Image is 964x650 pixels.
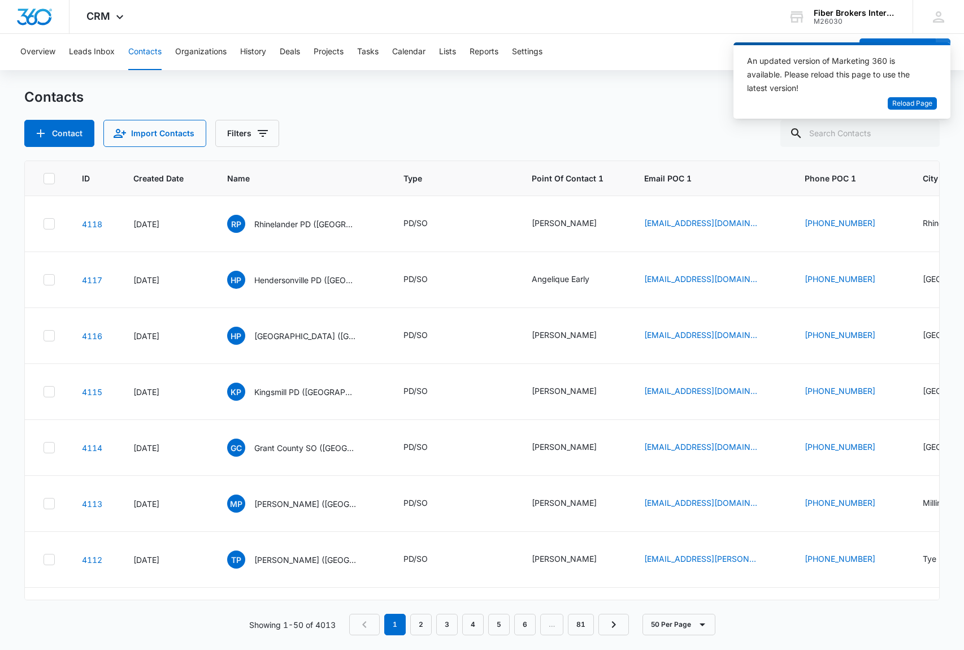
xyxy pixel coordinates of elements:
[280,34,300,70] button: Deals
[392,34,425,70] button: Calendar
[69,34,115,70] button: Leads Inbox
[227,551,376,569] div: Name - Tye PD (TX) - Select to Edit Field
[805,497,875,509] a: [PHONE_NUMBER]
[215,120,279,147] button: Filters
[82,275,102,285] a: Navigate to contact details page for Hendersonville PD (TN)
[227,383,245,401] span: KP
[923,553,957,566] div: City - Tye - Select to Edit Field
[82,443,102,453] a: Navigate to contact details page for Grant County SO (WI)
[644,329,757,341] a: [EMAIL_ADDRESS][DOMAIN_NAME]
[133,218,200,230] div: [DATE]
[805,385,896,398] div: Phone POC 1 - (757) 603-6010 - Select to Edit Field
[644,385,757,397] a: [EMAIL_ADDRESS][DOMAIN_NAME]
[128,34,162,70] button: Contacts
[805,329,896,343] div: Phone POC 1 - (630) 823-5533 - Select to Edit Field
[532,217,617,231] div: Point Of Contact 1 - Ryan Larsen - Select to Edit Field
[514,614,536,635] a: Page 6
[532,441,617,454] div: Point Of Contact 1 - Travis Klaas - Select to Edit Field
[814,18,896,25] div: account id
[888,97,937,110] button: Reload Page
[249,619,336,631] p: Showing 1-50 of 4013
[314,34,344,70] button: Projects
[532,497,617,510] div: Point Of Contact 1 - Bryan Childress - Select to Edit Field
[133,172,184,184] span: Created Date
[644,329,778,343] div: Email POC 1 - tcrawford@hpil.org - Select to Edit Field
[532,553,617,566] div: Point Of Contact 1 - Tristan Chavez - Select to Edit Field
[133,330,200,342] div: [DATE]
[439,34,456,70] button: Lists
[24,120,94,147] button: Add Contact
[133,554,200,566] div: [DATE]
[133,442,200,454] div: [DATE]
[410,614,432,635] a: Page 2
[403,441,448,454] div: Type - PD/SO - Select to Edit Field
[488,614,510,635] a: Page 5
[532,273,589,285] div: Angelique Early
[403,217,428,229] div: PD/SO
[532,273,610,287] div: Point Of Contact 1 - Angelique Early - Select to Edit Field
[805,273,875,285] a: [PHONE_NUMBER]
[254,218,356,230] p: Rhinelander PD ([GEOGRAPHIC_DATA])
[892,98,932,109] span: Reload Page
[82,219,102,229] a: Navigate to contact details page for Rhinelander PD (WI)
[227,439,376,457] div: Name - Grant County SO (WI) - Select to Edit Field
[227,327,376,345] div: Name - Hanover Park PD (IL) - Select to Edit Field
[859,38,936,66] button: Add Contact
[644,441,757,453] a: [EMAIL_ADDRESS][DOMAIN_NAME]
[644,273,778,287] div: Email POC 1 - aearly@hvillepd.org - Select to Edit Field
[403,497,448,510] div: Type - PD/SO - Select to Edit Field
[644,273,757,285] a: [EMAIL_ADDRESS][DOMAIN_NAME]
[644,553,757,565] a: [EMAIL_ADDRESS][PERSON_NAME][DOMAIN_NAME]
[805,385,875,397] a: [PHONE_NUMBER]
[20,34,55,70] button: Overview
[82,555,102,565] a: Navigate to contact details page for Tye PD (TX)
[227,495,245,513] span: MP
[644,172,778,184] span: Email POC 1
[227,327,245,345] span: HP
[384,614,406,635] em: 1
[805,172,896,184] span: Phone POC 1
[133,386,200,398] div: [DATE]
[644,217,778,231] div: Email POC 1 - rlarsen@rhinelanderwi.us - Select to Edit Field
[532,385,617,398] div: Point Of Contact 1 - James West - Select to Edit Field
[82,387,102,397] a: Navigate to contact details page for Kingsmill PD (VA)
[780,120,940,147] input: Search Contacts
[403,329,448,343] div: Type - PD/SO - Select to Edit Field
[133,498,200,510] div: [DATE]
[403,497,428,509] div: PD/SO
[82,499,102,509] a: Navigate to contact details page for Millington PD (TN)
[532,329,617,343] div: Point Of Contact 1 - Theodore Crawford - Select to Edit Field
[254,554,356,566] p: [PERSON_NAME] ([GEOGRAPHIC_DATA])
[254,386,356,398] p: Kingsmill PD ([GEOGRAPHIC_DATA])
[747,54,923,95] div: An updated version of Marketing 360 is available. Please reload this page to use the latest version!
[254,442,356,454] p: Grant County SO ([GEOGRAPHIC_DATA])
[598,614,629,635] a: Next Page
[254,498,356,510] p: [PERSON_NAME] ([GEOGRAPHIC_DATA])
[644,385,778,398] div: Email POC 1 - jwest@kingsmillpolice.org - Select to Edit Field
[532,441,597,453] div: [PERSON_NAME]
[470,34,498,70] button: Reports
[805,329,875,341] a: [PHONE_NUMBER]
[805,553,875,565] a: [PHONE_NUMBER]
[403,273,428,285] div: PD/SO
[642,614,715,635] button: 50 Per Page
[814,8,896,18] div: account name
[532,385,597,397] div: [PERSON_NAME]
[805,553,896,566] div: Phone POC 1 - (325) 660-6663 - Select to Edit Field
[403,553,428,565] div: PD/SO
[349,614,629,635] nav: Pagination
[568,614,594,635] a: Page 81
[805,497,896,510] div: Phone POC 1 - (901) 873-5615 - Select to Edit Field
[227,271,376,289] div: Name - Hendersonville PD (TN) - Select to Edit Field
[403,217,448,231] div: Type - PD/SO - Select to Edit Field
[227,439,245,457] span: GC
[403,172,488,184] span: Type
[644,441,778,454] div: Email POC 1 - tklaas@co.grant.wi.gov - Select to Edit Field
[462,614,484,635] a: Page 4
[403,385,448,398] div: Type - PD/SO - Select to Edit Field
[403,273,448,287] div: Type - PD/SO - Select to Edit Field
[254,274,356,286] p: Hendersonville PD ([GEOGRAPHIC_DATA])
[532,553,597,565] div: [PERSON_NAME]
[227,383,376,401] div: Name - Kingsmill PD (VA) - Select to Edit Field
[103,120,206,147] button: Import Contacts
